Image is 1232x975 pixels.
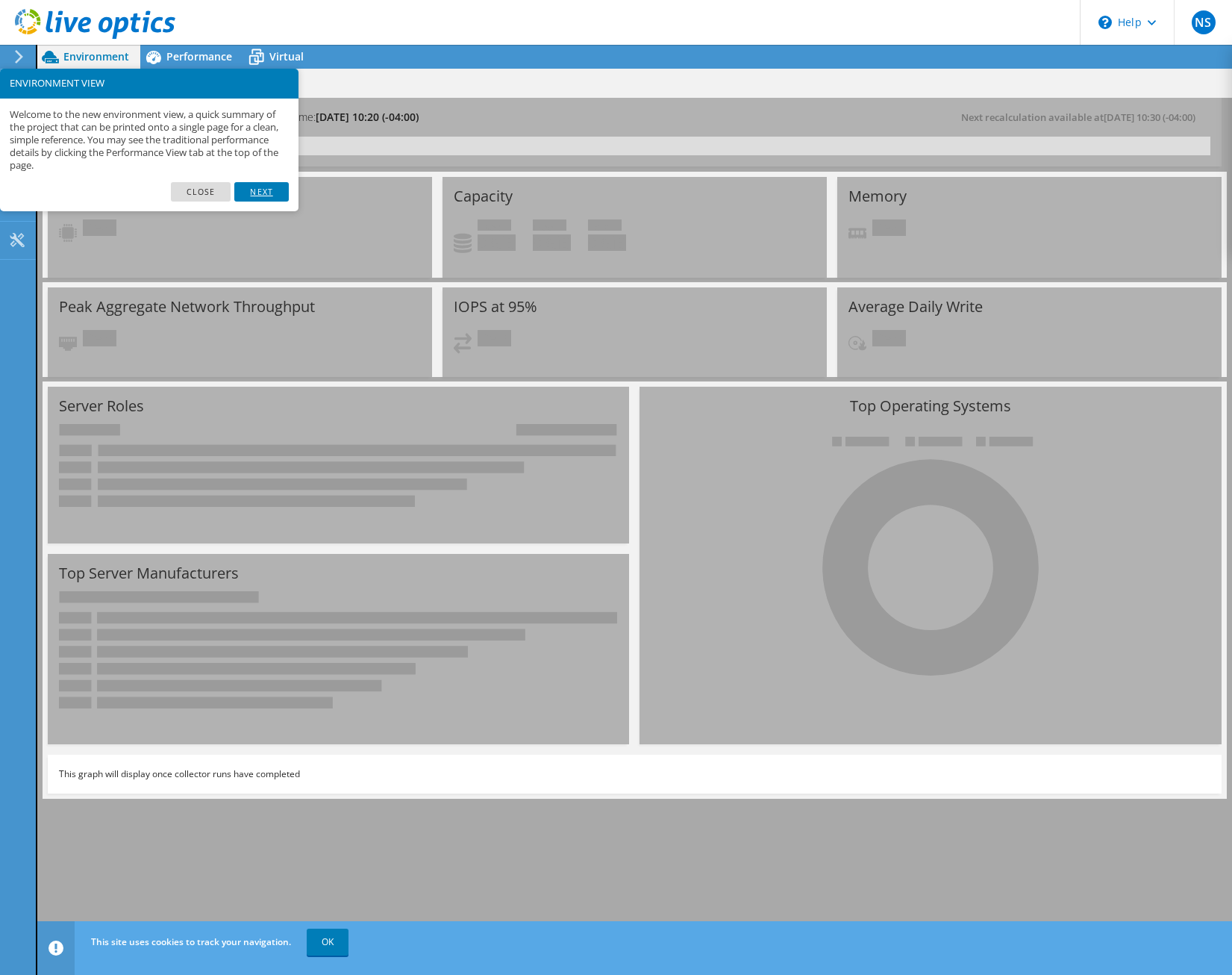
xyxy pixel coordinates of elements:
[533,234,571,251] h4: 0 GiB
[872,219,906,240] span: Pending
[234,182,288,202] a: Next
[83,330,116,350] span: Pending
[478,330,511,350] span: Pending
[63,49,129,63] span: Environment
[478,219,511,234] span: Used
[588,234,626,251] h4: 0 GiB
[166,49,232,63] span: Performance
[1098,16,1112,29] svg: \n
[48,755,1222,794] div: This graph will display once collector runs have completed
[533,219,566,234] span: Free
[1192,10,1216,34] span: NS
[10,78,289,88] h3: ENVIRONMENT VIEW
[10,108,289,172] p: Welcome to the new environment view, a quick summary of the project that can be printed onto a si...
[588,219,622,234] span: Total
[83,219,116,240] span: Pending
[269,49,304,63] span: Virtual
[91,935,291,948] span: This site uses cookies to track your navigation.
[171,182,231,202] a: Close
[478,234,516,251] h4: 0 GiB
[307,929,348,956] a: OK
[872,330,906,350] span: Pending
